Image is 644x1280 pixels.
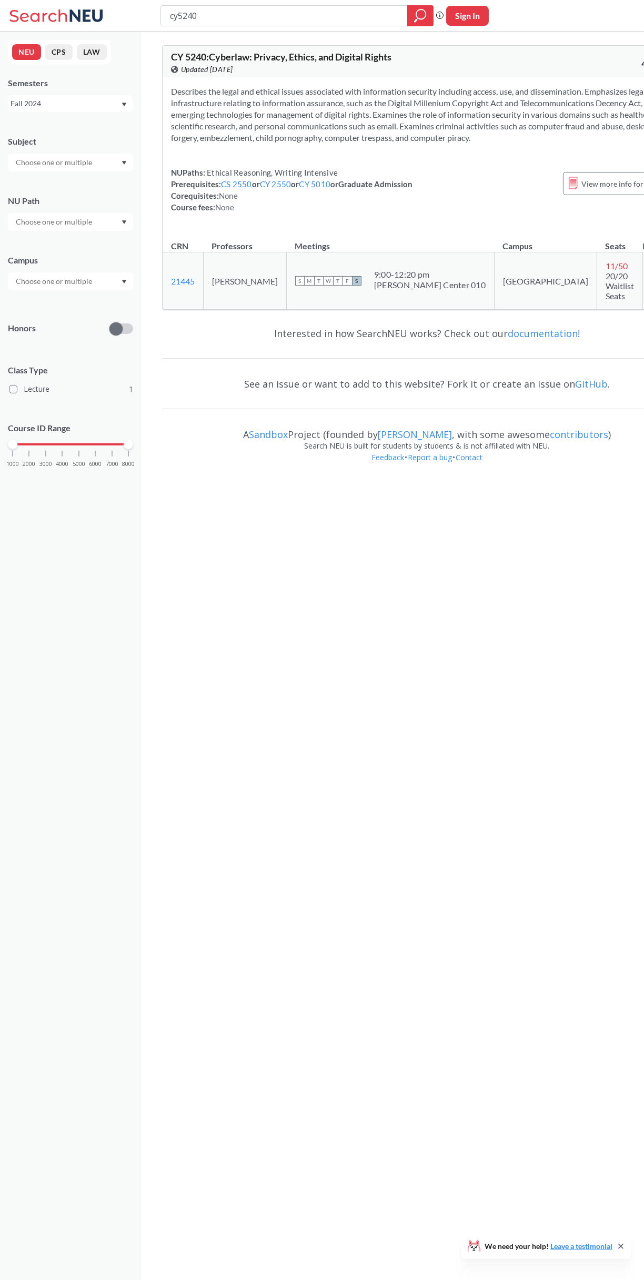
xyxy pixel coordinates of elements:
span: Updated [DATE] [181,64,233,75]
p: Honors [8,322,36,334]
span: 1000 [6,461,19,467]
span: 11 / 50 [606,261,628,271]
div: [PERSON_NAME] Center 010 [374,280,486,290]
a: CY 2550 [260,179,291,189]
a: GitHub [575,378,608,390]
span: T [314,276,324,286]
svg: Dropdown arrow [122,220,127,225]
div: Subject [8,136,133,147]
input: Choose one or multiple [11,275,99,288]
span: T [333,276,343,286]
div: 9:00 - 12:20 pm [374,269,486,280]
span: 6000 [89,461,102,467]
span: 1 [129,383,133,395]
span: F [343,276,352,286]
div: Semesters [8,77,133,89]
div: NUPaths: Prerequisites: or or or Graduate Admission Corequisites: Course fees: [171,167,412,213]
div: NU Path [8,195,133,207]
button: Sign In [446,6,489,26]
td: [PERSON_NAME] [204,252,287,310]
a: CY 5010 [299,179,331,189]
span: We need your help! [485,1243,612,1250]
div: magnifying glass [407,5,434,26]
div: Fall 2024Dropdown arrow [8,95,133,112]
span: M [305,276,314,286]
span: 5000 [73,461,85,467]
a: Report a bug [407,452,452,462]
th: Campus [495,230,597,252]
a: contributors [550,428,608,441]
span: CY 5240 : Cyberlaw: Privacy, Ethics, and Digital Rights [171,51,391,63]
span: Ethical Reasoning, Writing Intensive [205,168,338,177]
th: Seats [597,230,643,252]
a: Sandbox [249,428,288,441]
div: CRN [171,240,188,252]
span: S [352,276,361,286]
td: [GEOGRAPHIC_DATA] [495,252,597,310]
svg: magnifying glass [414,8,427,23]
svg: Dropdown arrow [122,280,127,284]
span: None [219,191,238,200]
span: None [215,202,234,212]
span: Class Type [8,364,133,376]
button: CPS [45,44,73,60]
a: documentation! [508,327,580,340]
span: 8000 [122,461,135,467]
span: 3000 [39,461,52,467]
svg: Dropdown arrow [122,161,127,165]
a: [PERSON_NAME] [378,428,452,441]
span: 7000 [106,461,118,467]
button: NEU [12,44,41,60]
div: Campus [8,255,133,266]
a: Feedback [371,452,405,462]
span: 20/20 Waitlist Seats [606,271,634,301]
span: S [295,276,305,286]
div: Fall 2024 [11,98,120,109]
a: Contact [455,452,483,462]
input: Choose one or multiple [11,216,99,228]
a: CS 2550 [221,179,252,189]
a: Leave a testimonial [550,1242,612,1251]
label: Lecture [9,382,133,396]
svg: Dropdown arrow [122,103,127,107]
th: Meetings [287,230,495,252]
div: Dropdown arrow [8,154,133,171]
p: Course ID Range [8,422,133,434]
a: 21445 [171,276,195,286]
span: 4000 [56,461,68,467]
input: Choose one or multiple [11,156,99,169]
th: Professors [204,230,287,252]
span: 2000 [23,461,35,467]
div: Dropdown arrow [8,213,133,231]
input: Class, professor, course number, "phrase" [169,7,400,25]
button: LAW [77,44,107,60]
div: Dropdown arrow [8,272,133,290]
span: W [324,276,333,286]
